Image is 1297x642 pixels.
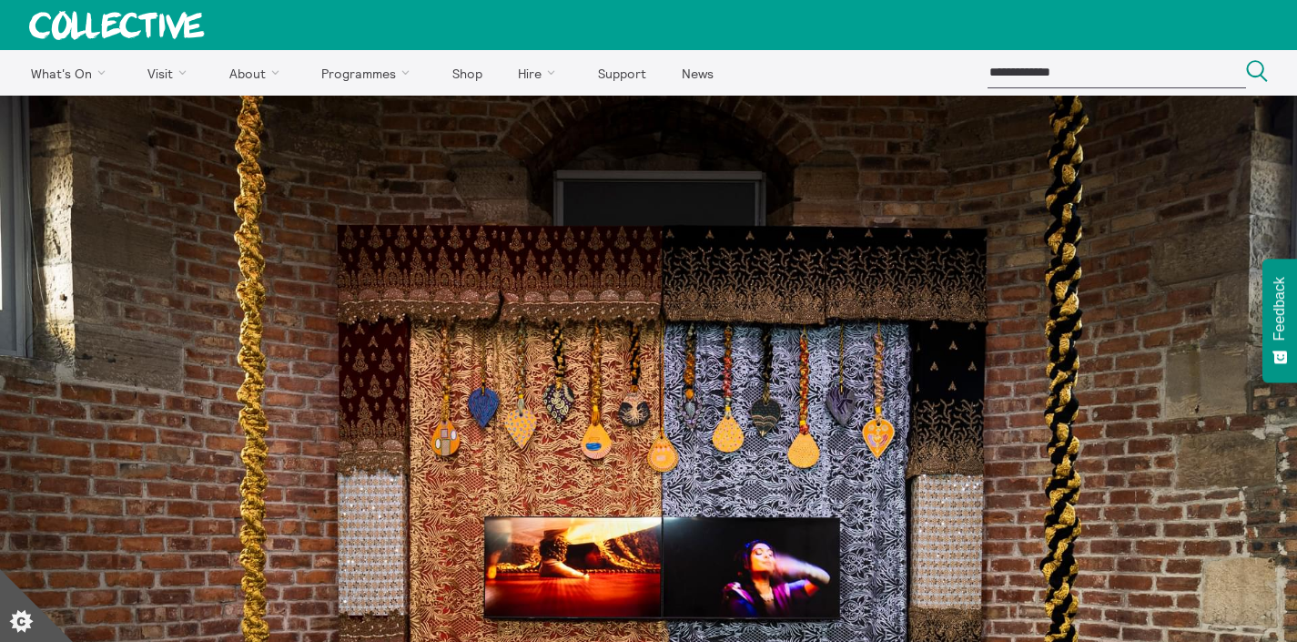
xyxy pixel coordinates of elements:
[132,50,210,96] a: Visit
[213,50,302,96] a: About
[15,50,128,96] a: What's On
[582,50,662,96] a: Support
[1272,277,1288,341] span: Feedback
[436,50,498,96] a: Shop
[502,50,579,96] a: Hire
[306,50,433,96] a: Programmes
[1262,259,1297,382] button: Feedback - Show survey
[665,50,729,96] a: News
